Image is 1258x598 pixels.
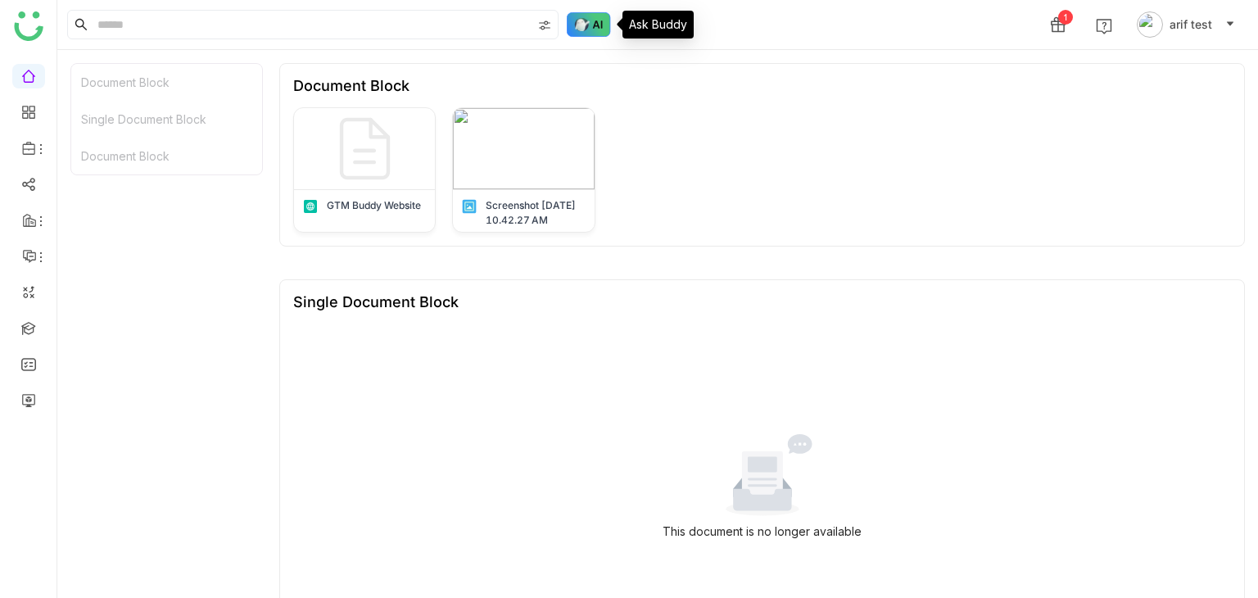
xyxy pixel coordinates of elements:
span: arif test [1170,16,1212,34]
div: Ask Buddy [622,11,694,39]
img: help.svg [1096,18,1112,34]
button: arif test [1134,11,1238,38]
div: This document is no longer available [663,523,862,541]
div: 1 [1058,10,1073,25]
div: Document Block [71,64,262,101]
img: ask-buddy-hover.svg [567,12,611,37]
img: avatar [1137,11,1163,38]
div: Screenshot [DATE] 10.42.27 AM [486,198,586,228]
img: png.svg [461,198,477,215]
img: default-img.svg [324,108,405,189]
img: article.svg [302,198,319,215]
div: Single Document Block [71,101,262,138]
img: 6858f8b3594932469e840d5a [453,108,594,189]
div: Single Document Block [293,293,459,310]
img: logo [14,11,43,41]
img: search-type.svg [538,19,551,32]
div: GTM Buddy Website [327,198,421,213]
div: Document Block [71,138,262,174]
div: Document Block [293,77,410,94]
